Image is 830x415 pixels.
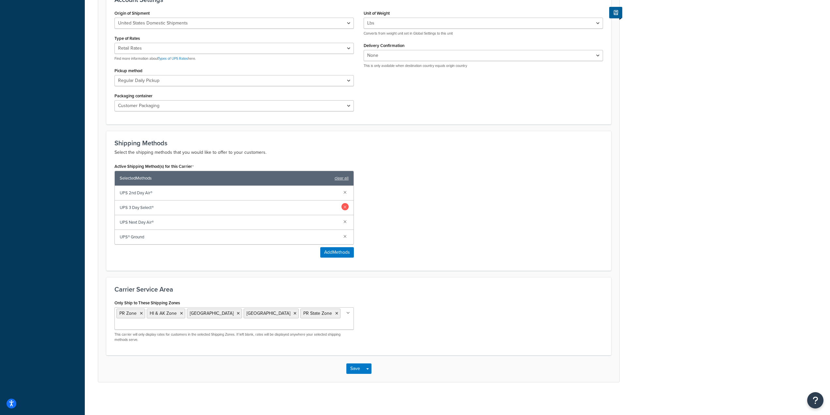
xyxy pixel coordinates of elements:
[114,164,194,169] label: Active Shipping Method(s) for this Carrier
[119,310,137,317] span: PR Zone
[114,68,143,73] label: Pickup method
[807,392,823,408] button: Open Resource Center
[114,36,140,41] label: Type of Rates
[303,310,332,317] span: PR State Zone
[120,188,338,198] span: UPS 2nd Day Air®
[335,174,349,183] a: clear all
[364,43,404,48] label: Delivery Confirmation
[114,56,354,61] p: Find more information about here.
[114,300,180,305] label: Only Ship to These Shipping Zones
[364,63,603,68] p: This is only available when destination country equals origin country
[364,11,390,16] label: Unit of Weight
[114,93,153,98] label: Packaging container
[320,247,354,258] button: AddMethods
[114,286,603,293] h3: Carrier Service Area
[114,11,150,16] label: Origin of Shipment
[346,363,364,374] button: Save
[120,218,338,227] span: UPS Next Day Air®
[190,310,234,317] span: [GEOGRAPHIC_DATA]
[120,232,338,242] span: UPS® Ground
[150,310,177,317] span: HI & AK Zone
[114,332,354,342] p: This carrier will only display rates for customers in the selected Shipping Zones. If left blank,...
[158,56,188,61] a: Types of UPS Rates
[114,149,603,156] p: Select the shipping methods that you would like to offer to your customers.
[364,31,603,36] p: Converts from weight unit set in Global Settings to this unit
[120,203,338,212] span: UPS 3 Day Select®
[609,7,622,18] button: Show Help Docs
[247,310,290,317] span: [GEOGRAPHIC_DATA]
[114,139,603,147] h3: Shipping Methods
[120,174,331,183] span: Selected Methods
